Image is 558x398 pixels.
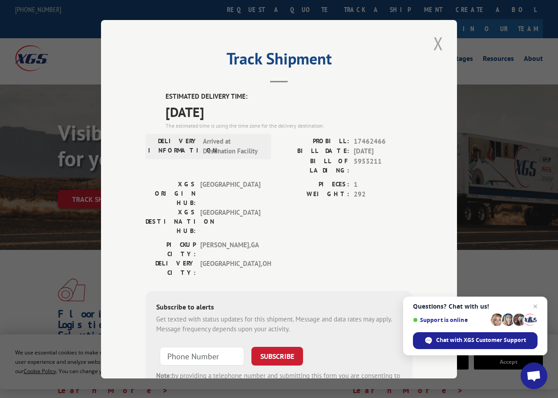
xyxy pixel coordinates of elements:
[156,314,402,334] div: Get texted with status updates for this shipment. Message and data rates may apply. Message frequ...
[279,179,349,189] label: PIECES:
[166,121,412,129] div: The estimated time is using the time zone for the delivery destination.
[279,156,349,175] label: BILL OF LADING:
[354,179,412,189] span: 1
[413,332,538,349] span: Chat with XGS Customer Support
[279,136,349,146] label: PROBILL:
[413,317,488,323] span: Support is online
[354,146,412,157] span: [DATE]
[413,303,538,310] span: Questions? Chat with us!
[200,258,260,277] span: [GEOGRAPHIC_DATA] , OH
[203,136,263,156] span: Arrived at Destination Facility
[354,189,412,200] span: 292
[354,156,412,175] span: 5953211
[436,336,526,344] span: Chat with XGS Customer Support
[200,179,260,207] span: [GEOGRAPHIC_DATA]
[166,101,412,121] span: [DATE]
[146,240,196,258] label: PICKUP CITY:
[146,179,196,207] label: XGS ORIGIN HUB:
[166,92,412,102] label: ESTIMATED DELIVERY TIME:
[146,52,412,69] h2: Track Shipment
[200,240,260,258] span: [PERSON_NAME] , GA
[521,362,547,389] a: Open chat
[160,346,244,365] input: Phone Number
[251,346,303,365] button: SUBSCRIBE
[146,207,196,235] label: XGS DESTINATION HUB:
[146,258,196,277] label: DELIVERY CITY:
[148,136,198,156] label: DELIVERY INFORMATION:
[200,207,260,235] span: [GEOGRAPHIC_DATA]
[156,301,402,314] div: Subscribe to alerts
[279,146,349,157] label: BILL DATE:
[431,31,446,56] button: Close modal
[156,371,172,379] strong: Note:
[354,136,412,146] span: 17462466
[279,189,349,200] label: WEIGHT:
